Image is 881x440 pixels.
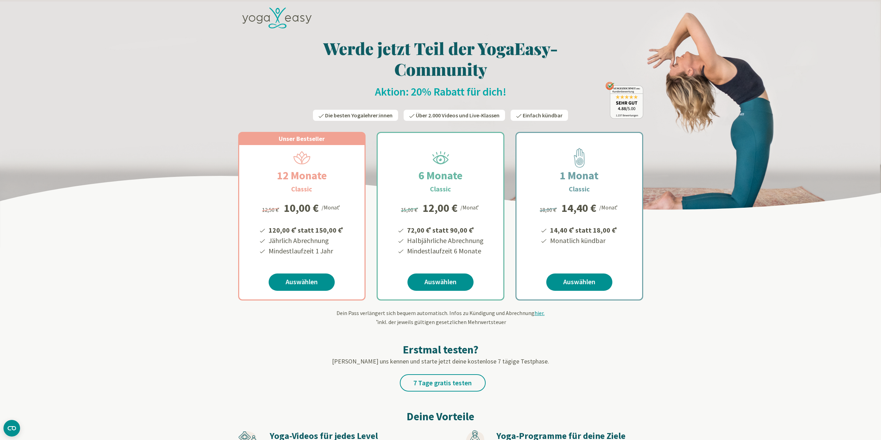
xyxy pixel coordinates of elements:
li: 72,00 € statt 90,00 € [406,224,484,235]
span: Die besten Yogalehrer:innen [325,112,393,119]
div: 14,40 € [561,203,596,214]
li: 14,40 € statt 18,00 € [549,224,618,235]
li: Jährlich Abrechnung [268,235,344,246]
span: hier. [534,309,545,316]
li: Halbjährliche Abrechnung [406,235,484,246]
h2: Aktion: 20% Rabatt für dich! [238,85,643,99]
h2: Erstmal testen? [238,343,643,357]
h3: Classic [430,184,451,194]
div: 10,00 € [284,203,319,214]
img: ausgezeichnet_badge.png [605,82,643,119]
div: 12,00 € [423,203,458,214]
button: CMP-Widget öffnen [3,420,20,437]
li: 120,00 € statt 150,00 € [268,224,344,235]
a: 7 Tage gratis testen [400,374,486,392]
span: Einfach kündbar [523,112,563,119]
span: Unser Bestseller [279,135,325,143]
h3: Classic [569,184,590,194]
div: Dein Pass verlängert sich bequem automatisch. Infos zu Kündigung und Abrechnung [238,309,643,326]
h2: Deine Vorteile [238,408,643,425]
span: Über 2.000 Videos und Live-Klassen [416,112,500,119]
li: Mindestlaufzeit 1 Jahr [268,246,344,256]
h2: 12 Monate [260,167,343,184]
span: 12,50 € [262,206,280,213]
h1: Werde jetzt Teil der YogaEasy-Community [238,38,643,79]
p: [PERSON_NAME] uns kennen und starte jetzt deine kostenlose 7 tägige Testphase. [238,357,643,366]
a: Auswählen [546,273,612,291]
div: /Monat [322,203,341,212]
div: /Monat [460,203,480,212]
span: 18,00 € [540,206,558,213]
span: 15,00 € [401,206,419,213]
span: inkl. der jeweils gültigen gesetzlichen Mehrwertsteuer [375,318,506,325]
h2: 6 Monate [402,167,479,184]
h3: Classic [291,184,312,194]
div: /Monat [599,203,619,212]
a: Auswählen [407,273,474,291]
a: Auswählen [269,273,335,291]
li: Monatlich kündbar [549,235,618,246]
li: Mindestlaufzeit 6 Monate [406,246,484,256]
h2: 1 Monat [543,167,615,184]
